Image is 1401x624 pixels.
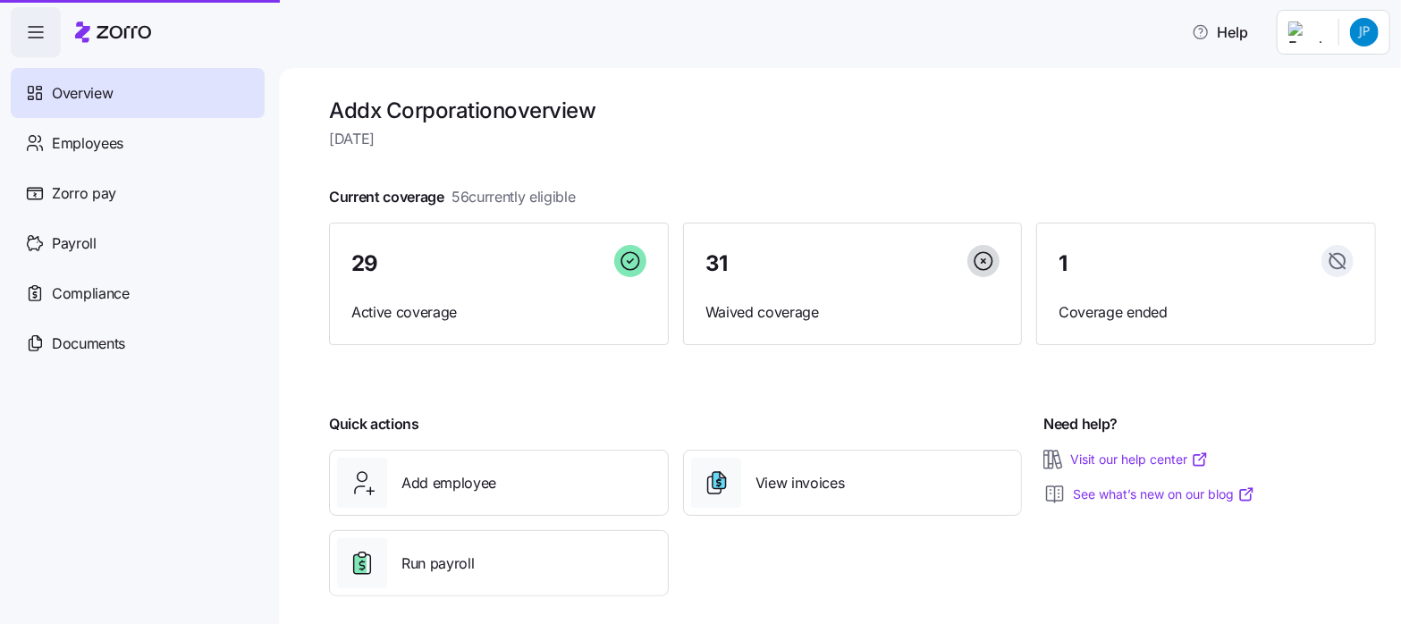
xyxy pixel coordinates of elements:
span: Help [1192,21,1248,43]
a: Payroll [11,218,265,268]
span: Active coverage [351,301,646,324]
span: Run payroll [401,552,474,575]
span: [DATE] [329,128,1376,150]
span: Coverage ended [1059,301,1354,324]
button: Help [1177,14,1262,50]
span: 31 [705,253,728,274]
a: See what’s new on our blog [1073,485,1255,503]
span: 1 [1059,253,1068,274]
span: Documents [52,333,125,355]
a: Zorro pay [11,168,265,218]
a: Documents [11,318,265,368]
img: 4de1289c2919fdf7a84ae0ee27ab751b [1350,18,1379,46]
span: Employees [52,132,123,155]
a: Employees [11,118,265,168]
span: Compliance [52,282,130,305]
span: Waived coverage [705,301,1000,324]
a: Compliance [11,268,265,318]
span: Add employee [401,472,496,494]
span: Payroll [52,232,97,255]
span: 29 [351,253,378,274]
span: Zorro pay [52,182,116,205]
span: Quick actions [329,413,419,435]
a: Visit our help center [1070,451,1209,468]
h1: Addx Corporation overview [329,97,1376,124]
a: Overview [11,68,265,118]
span: View invoices [755,472,845,494]
span: Need help? [1043,413,1118,435]
span: Overview [52,82,113,105]
span: Current coverage [329,186,576,208]
span: 56 currently eligible [452,186,576,208]
img: Employer logo [1288,21,1324,43]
